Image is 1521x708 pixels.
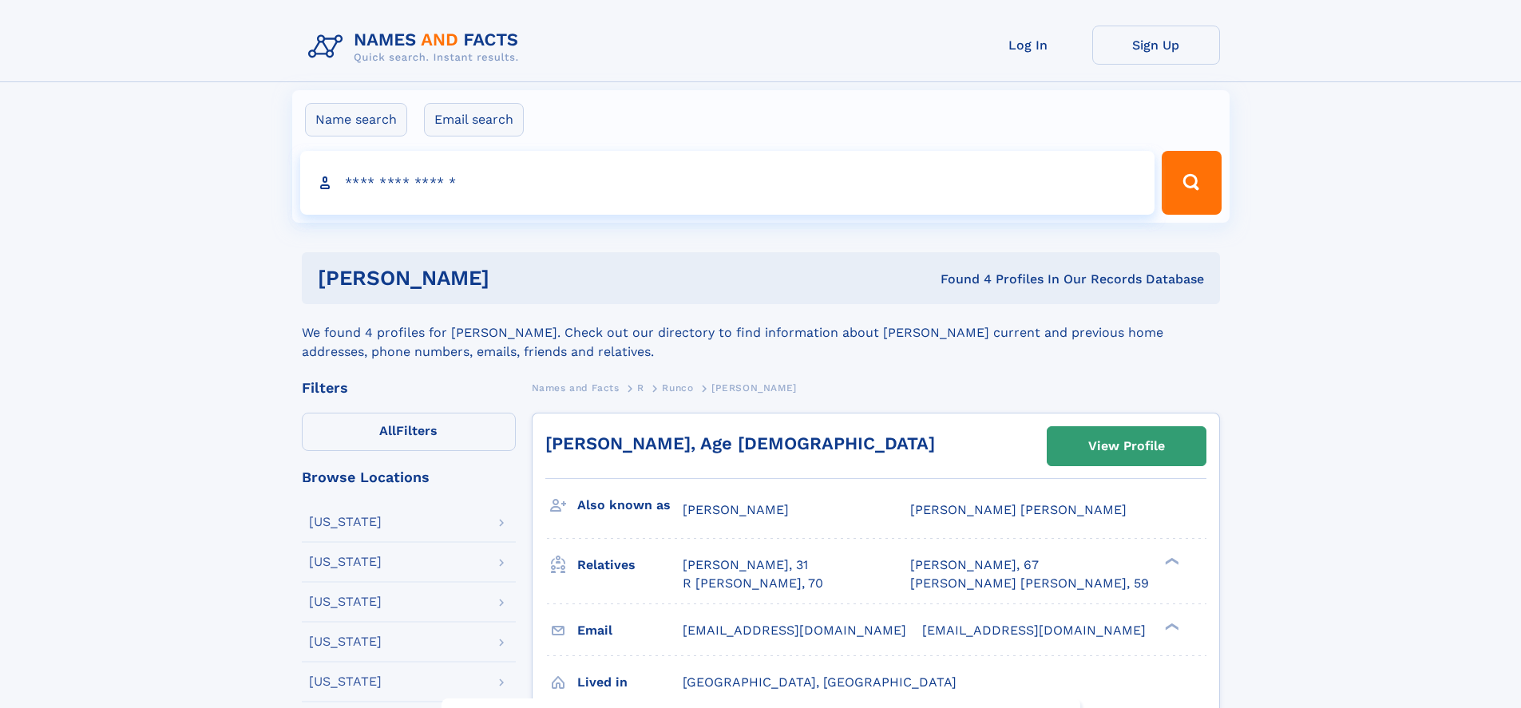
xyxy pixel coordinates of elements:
div: Found 4 Profiles In Our Records Database [715,271,1204,288]
h3: Relatives [577,552,683,579]
a: Log In [964,26,1092,65]
span: [PERSON_NAME] [PERSON_NAME] [910,502,1127,517]
div: ❯ [1161,621,1180,631]
div: View Profile [1088,428,1165,465]
button: Search Button [1162,151,1221,215]
a: R [637,378,644,398]
a: Names and Facts [532,378,620,398]
div: [US_STATE] [309,675,382,688]
span: [PERSON_NAME] [683,502,789,517]
label: Filters [302,413,516,451]
img: Logo Names and Facts [302,26,532,69]
span: All [379,423,396,438]
span: [PERSON_NAME] [711,382,797,394]
span: [EMAIL_ADDRESS][DOMAIN_NAME] [683,623,906,638]
a: [PERSON_NAME], 67 [910,556,1039,574]
span: Runco [662,382,693,394]
h3: Lived in [577,669,683,696]
a: Runco [662,378,693,398]
a: Sign Up [1092,26,1220,65]
div: [US_STATE] [309,595,382,608]
div: We found 4 profiles for [PERSON_NAME]. Check out our directory to find information about [PERSON_... [302,304,1220,362]
div: [US_STATE] [309,635,382,648]
div: [US_STATE] [309,516,382,528]
a: R [PERSON_NAME], 70 [683,575,823,592]
a: [PERSON_NAME], Age [DEMOGRAPHIC_DATA] [545,433,935,453]
span: R [637,382,644,394]
span: [EMAIL_ADDRESS][DOMAIN_NAME] [922,623,1146,638]
h1: [PERSON_NAME] [318,268,715,288]
a: View Profile [1048,427,1206,465]
label: Email search [424,103,524,136]
div: Browse Locations [302,470,516,485]
a: [PERSON_NAME] [PERSON_NAME], 59 [910,575,1149,592]
input: search input [300,151,1155,215]
a: [PERSON_NAME], 31 [683,556,808,574]
span: [GEOGRAPHIC_DATA], [GEOGRAPHIC_DATA] [683,674,957,690]
h3: Email [577,617,683,644]
label: Name search [305,103,407,136]
h3: Also known as [577,492,683,519]
div: Filters [302,381,516,395]
div: ❯ [1161,556,1180,567]
div: [US_STATE] [309,556,382,568]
